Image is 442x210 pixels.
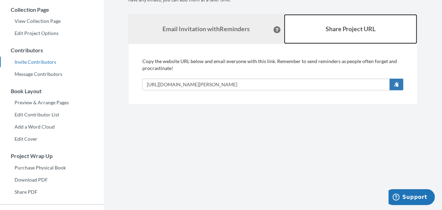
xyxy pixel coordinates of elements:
h3: Contributors [0,47,104,53]
strong: Email Invitation with Reminders [163,25,250,33]
h3: Project Wrap Up [0,153,104,159]
b: Share Project URL [326,25,376,33]
h3: Collection Page [0,7,104,13]
iframe: Opens a widget where you can chat to one of our agents [389,189,435,207]
h3: Book Layout [0,88,104,94]
div: Copy the website URL below and email everyone with this link. Remember to send reminders as peopl... [142,58,404,90]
